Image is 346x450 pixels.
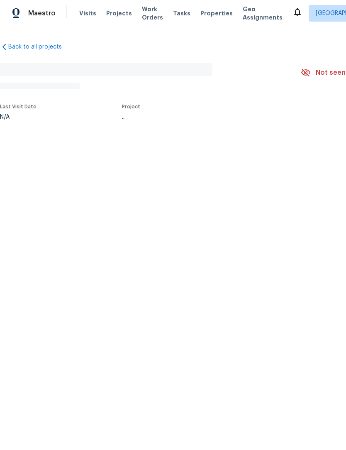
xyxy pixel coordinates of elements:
[122,114,281,120] div: ...
[142,5,163,22] span: Work Orders
[122,104,140,109] span: Project
[28,9,56,17] span: Maestro
[173,10,190,16] span: Tasks
[106,9,132,17] span: Projects
[200,9,233,17] span: Properties
[79,9,96,17] span: Visits
[243,5,283,22] span: Geo Assignments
